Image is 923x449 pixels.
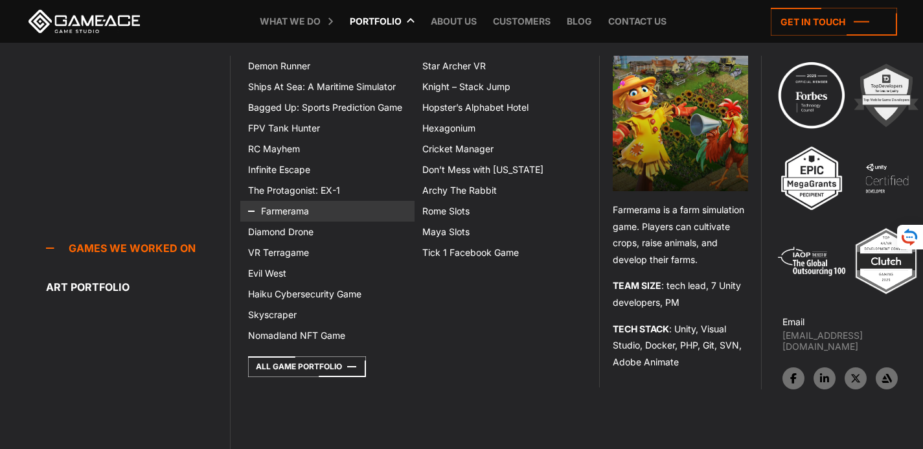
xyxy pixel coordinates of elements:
a: Diamond Drone [240,222,415,242]
a: Nomadland NFT Game [240,325,415,346]
img: 2 [850,60,922,131]
img: Top ar vr development company gaming 2025 game ace [850,225,922,297]
p: : tech lead, 7 Unity developers, PM [613,277,748,310]
a: Star Archer VR [415,56,589,76]
a: [EMAIL_ADDRESS][DOMAIN_NAME] [782,330,923,352]
strong: TEAM SIZE [613,280,661,291]
p: : Unity, Visual Studio, Docker, PHP, Git, SVN, Adobe Animate [613,321,748,371]
img: 3 [776,143,847,214]
a: FPV Tank Hunter [240,118,415,139]
a: Cricket Manager [415,139,589,159]
a: Hopster’s Alphabet Hotel [415,97,589,118]
a: Knight – Stack Jump [415,76,589,97]
a: Tick 1 Facebook Game [415,242,589,263]
a: Skyscraper [240,305,415,325]
img: 5 [776,225,847,297]
a: Infinite Escape [240,159,415,180]
a: Archy The Rabbit [415,180,589,201]
a: RC Mayhem [240,139,415,159]
a: Ships At Sea: A Maritime Simulator [240,76,415,97]
a: Art portfolio [46,274,230,300]
a: The Protagonist: EX-1 [240,180,415,201]
strong: Email [782,316,804,327]
a: Demon Runner [240,56,415,76]
a: Evil West [240,263,415,284]
a: Don’t Mess with [US_STATE] [415,159,589,180]
a: Farmerama [240,201,415,222]
img: Farmerama game top menu [613,56,748,191]
strong: TECH STACK [613,323,669,334]
a: Maya Slots [415,222,589,242]
a: Rome Slots [415,201,589,222]
a: Hexagonium [415,118,589,139]
p: Farmerama is a farm simulation game. Players can cultivate crops, raise animals, and develop thei... [613,201,748,268]
img: 4 [851,143,922,214]
a: Haiku Cybersecurity Game [240,284,415,305]
a: Games we worked on [46,235,230,261]
a: All Game Portfolio [248,356,366,377]
a: Bagged Up: Sports Prediction Game [240,97,415,118]
a: Get in touch [771,8,897,36]
a: VR Terragame [240,242,415,263]
img: Technology council badge program ace 2025 game ace [776,60,847,131]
